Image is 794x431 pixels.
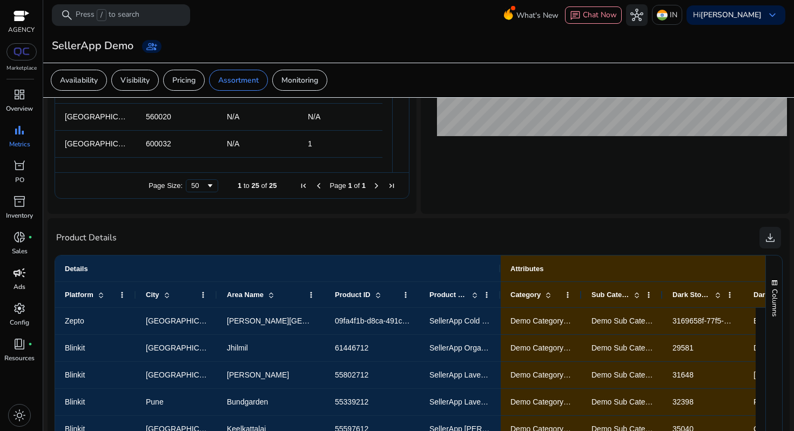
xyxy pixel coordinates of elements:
span: Demo Category - 4 [510,398,574,406]
span: Demo Sub Category - 4 [591,344,671,352]
span: 25 [251,181,259,190]
span: Attributes [510,265,543,273]
div: Last Page [387,181,396,190]
span: 31648 [672,371,694,379]
span: settings [13,302,26,315]
div: Page Size: [149,181,183,190]
p: Sales [12,246,28,256]
p: Marketplace [6,64,37,72]
span: 600032 [146,139,171,148]
p: Inventory [6,211,33,220]
p: AGENCY [8,25,35,35]
span: Product Variant [429,291,467,299]
span: Demo Sub Category - 1 [591,316,671,325]
button: download [759,227,781,248]
img: QC-logo.svg [12,48,31,56]
span: City [146,291,159,299]
div: Next Page [372,181,381,190]
span: SellerApp Cold Pressed Castor Oil - 120 ml [429,316,575,325]
span: group_add [146,41,157,52]
span: 560020 [146,112,171,121]
p: Metrics [9,139,30,149]
span: light_mode [13,409,26,422]
span: fiber_manual_record [28,235,32,239]
p: IN [670,5,677,24]
div: Previous Page [314,181,323,190]
span: Details [65,265,88,273]
span: [GEOGRAPHIC_DATA] [146,371,225,379]
span: download [764,231,777,244]
span: of [261,181,267,190]
span: 55802712 [335,371,368,379]
button: hub [626,4,648,26]
span: orders [13,159,26,172]
span: keyboard_arrow_down [766,9,779,22]
span: Pune [146,398,164,406]
span: Sub Category [591,291,629,299]
b: [PERSON_NAME] [701,10,762,20]
p: Hi [693,11,762,19]
span: inventory_2 [13,195,26,208]
span: [PERSON_NAME] [227,371,289,379]
span: search [60,9,73,22]
span: 1 [308,139,312,148]
p: Monitoring [281,75,318,86]
span: Product ID [335,291,371,299]
p: Resources [4,353,35,363]
span: Demo Sub Category - 4 [591,371,671,379]
span: N/A [227,139,239,148]
span: Area Name [227,291,264,299]
span: Demo Sub Category - 4 [591,398,671,406]
span: 61446712 [335,344,368,352]
span: 1 [348,181,352,190]
span: Columns [770,289,779,316]
span: SellerApp Organic Olive Oil, Extra Virgin for Hair and Skin - Pack of 2 - 2 x 120 ml [429,344,703,352]
span: [GEOGRAPHIC_DATA] [146,316,225,325]
span: donut_small [13,231,26,244]
span: 09fa4f1b-d8ca-491c-b0c9-3f75737486 [335,316,463,325]
p: Overview [6,104,33,113]
span: What's New [516,6,559,25]
img: in.svg [657,10,668,21]
div: First Page [299,181,308,190]
span: dashboard [13,88,26,101]
span: 25 [269,181,277,190]
p: Config [10,318,29,327]
span: 1 [238,181,241,190]
span: chat [570,10,581,21]
h4: Product Details [56,233,117,243]
span: Dark Store ID [672,291,710,299]
span: bar_chart [13,124,26,137]
span: of [354,181,360,190]
span: Category [510,291,541,299]
span: Demo Category - 4 [510,371,574,379]
span: Blinkit [65,398,85,406]
span: 29581 [672,344,694,352]
span: [GEOGRAPHIC_DATA] [65,139,144,148]
span: SellerApp Lavender Soap for Soft & Bouncy Skin - 150 g [429,398,619,406]
p: Pricing [172,75,196,86]
span: 32398 [672,398,694,406]
span: 1 [362,181,366,190]
p: Ads [14,282,25,292]
span: N/A [227,112,239,121]
span: Blinkit [65,344,85,352]
span: hub [630,9,643,22]
div: Page Size [186,179,218,192]
span: to [244,181,250,190]
div: 50 [191,181,206,190]
span: Demo Category - 1 [510,316,574,325]
span: Chat Now [583,10,617,20]
span: Platform [65,291,93,299]
span: Page [329,181,346,190]
span: Zepto [65,316,84,325]
span: SellerApp Lavender Soap for Soft & Bouncy Skin - Pack of 2 - 2 x 150 g [429,371,669,379]
span: book_4 [13,338,26,351]
span: [GEOGRAPHIC_DATA] [65,112,144,121]
p: Visibility [120,75,150,86]
span: Blinkit [65,371,85,379]
p: Press to search [76,9,139,21]
span: 55339212 [335,398,368,406]
span: Demo Category - 4 [510,344,574,352]
span: [PERSON_NAME][GEOGRAPHIC_DATA] NEW [227,316,387,325]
